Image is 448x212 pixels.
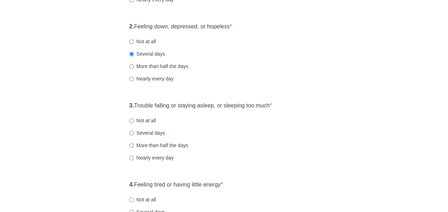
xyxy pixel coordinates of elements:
label: Several days [129,129,165,136]
label: Nearly every day [129,154,174,161]
label: Several days [129,50,165,57]
input: Several days [129,52,134,56]
label: Not at all [129,196,156,203]
input: Not at all [129,39,134,44]
input: Not at all [129,197,134,202]
input: More than half the days [129,143,134,148]
label: Not at all [129,117,156,124]
label: Feeling down, depressed, or hopeless [129,23,232,31]
strong: 3. [129,102,134,108]
label: Feeling tired or having little energy [129,181,223,189]
input: Not at all [129,118,134,123]
label: Trouble falling or staying asleep, or sleeping too much [129,102,272,110]
input: Nearly every day [129,156,134,160]
input: Nearly every day [129,77,134,81]
label: Nearly every day [129,75,174,82]
input: Several days [129,131,134,135]
label: More than half the days [129,142,188,149]
label: More than half the days [129,63,188,70]
label: Not at all [129,38,156,45]
strong: 2. [129,23,134,29]
strong: 4. [129,182,134,188]
input: More than half the days [129,64,134,69]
